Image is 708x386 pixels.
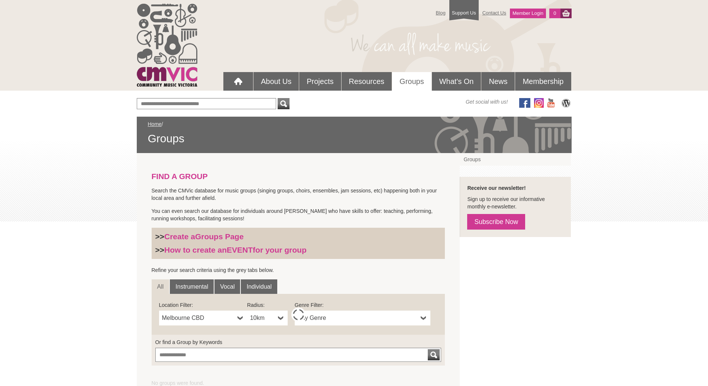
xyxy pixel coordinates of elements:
a: Membership [515,72,571,91]
h3: >> [155,232,442,241]
h3: >> [155,245,442,255]
a: All [152,279,169,294]
strong: FIND A GROUP [152,172,208,181]
label: Or find a Group by Keywords [155,338,442,346]
a: Resources [342,72,392,91]
p: Sign up to receive our informative monthly e-newsletter. [467,195,563,210]
label: Radius: [247,301,288,309]
a: Vocal [214,279,240,294]
a: Any Genre [295,311,430,325]
div: / [148,120,560,146]
strong: Groups Page [195,232,244,241]
label: Location Filter: [159,301,247,309]
a: How to create anEVENTfor your group [164,246,307,254]
span: Melbourne CBD [162,314,235,322]
p: Refine your search criteria using the grey tabs below. [152,266,445,274]
a: Melbourne CBD [159,311,247,325]
img: cmvic_logo.png [137,4,197,87]
a: Subscribe Now [467,214,525,230]
img: CMVic Blog [560,98,572,108]
a: Member Login [510,9,546,18]
img: icon-instagram.png [534,98,544,108]
a: Individual [241,279,277,294]
a: Projects [299,72,341,91]
a: About Us [253,72,299,91]
a: Blog [432,6,449,19]
a: Create aGroups Page [164,232,244,241]
p: You can even search our database for individuals around [PERSON_NAME] who have skills to offer: t... [152,207,445,222]
a: Home [148,121,162,127]
strong: Receive our newsletter! [467,185,526,191]
a: What's On [432,72,481,91]
a: Contact Us [479,6,510,19]
label: Genre Filter: [295,301,430,309]
a: Instrumental [170,279,214,294]
p: Search the CMVic database for music groups (singing groups, choirs, ensembles, jam sessions, etc)... [152,187,445,202]
a: Groups [460,153,571,166]
span: Get social with us! [466,98,508,106]
span: Any Genre [298,314,418,322]
a: 0 [549,9,560,18]
span: Groups [148,132,560,146]
a: 10km [247,311,288,325]
strong: EVENT [227,246,253,254]
span: 10km [250,314,275,322]
a: News [481,72,515,91]
a: Groups [392,72,431,91]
